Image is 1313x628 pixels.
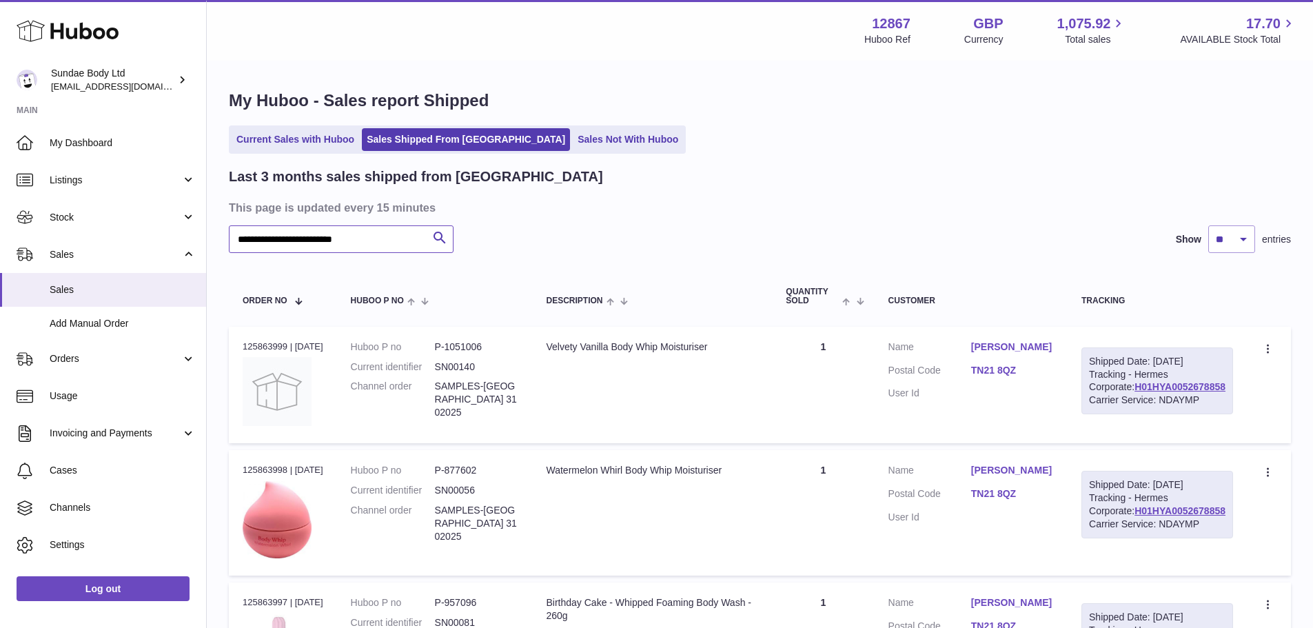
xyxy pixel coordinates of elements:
a: 1,075.92 Total sales [1057,14,1127,46]
span: Sales [50,248,181,261]
span: Stock [50,211,181,224]
h1: My Huboo - Sales report Shipped [229,90,1291,112]
td: 1 [772,450,874,576]
a: H01HYA0052678858 [1134,381,1225,392]
div: Sundae Body Ltd [51,67,175,93]
a: H01HYA0052678858 [1134,505,1225,516]
div: Birthday Cake - Whipped Foaming Body Wash - 260g [546,596,758,622]
div: Watermelon Whirl Body Whip Moisturiser [546,464,758,477]
span: [EMAIL_ADDRESS][DOMAIN_NAME] [51,81,203,92]
span: Listings [50,174,181,187]
h2: Last 3 months sales shipped from [GEOGRAPHIC_DATA] [229,168,603,186]
td: 1 [772,327,874,443]
div: Tracking - Hermes Corporate: [1081,471,1233,538]
div: Shipped Date: [DATE] [1089,355,1225,368]
dt: Name [888,596,971,613]
span: Orders [50,352,181,365]
dt: User Id [888,511,971,524]
div: Shipped Date: [DATE] [1089,478,1225,492]
span: entries [1262,233,1291,246]
dt: Channel order [351,504,435,543]
div: 125863999 | [DATE] [243,341,323,353]
span: Invoicing and Payments [50,427,181,440]
span: My Dashboard [50,136,196,150]
a: [PERSON_NAME] [971,596,1054,609]
a: Current Sales with Huboo [232,128,359,151]
div: Tracking - Hermes Corporate: [1081,347,1233,415]
dt: Huboo P no [351,464,435,477]
dt: Huboo P no [351,341,435,354]
span: 1,075.92 [1057,14,1111,33]
a: TN21 8QZ [971,487,1054,500]
span: Total sales [1065,33,1126,46]
span: Usage [50,389,196,403]
a: TN21 8QZ [971,364,1054,377]
span: Sales [50,283,196,296]
span: Cases [50,464,196,477]
div: Customer [888,296,1054,305]
strong: GBP [973,14,1003,33]
dt: Name [888,341,971,357]
img: no-photo.jpg [243,357,312,426]
dd: SN00056 [435,484,519,497]
dt: Postal Code [888,364,971,381]
a: [PERSON_NAME] [971,464,1054,477]
img: 128671710438932.jpg [243,481,312,558]
dt: User Id [888,387,971,400]
img: internalAdmin-12867@internal.huboo.com [17,70,37,90]
span: Add Manual Order [50,317,196,330]
div: 125863997 | [DATE] [243,596,323,609]
dd: SAMPLES-[GEOGRAPHIC_DATA] 3102025 [435,504,519,543]
span: Huboo P no [351,296,404,305]
div: Huboo Ref [864,33,910,46]
div: 125863998 | [DATE] [243,464,323,476]
dd: P-877602 [435,464,519,477]
span: Order No [243,296,287,305]
h3: This page is updated every 15 minutes [229,200,1287,215]
span: Description [546,296,602,305]
dd: P-1051006 [435,341,519,354]
dt: Postal Code [888,487,971,504]
div: Currency [964,33,1004,46]
label: Show [1176,233,1201,246]
dd: SN00140 [435,361,519,374]
dt: Huboo P no [351,596,435,609]
span: Channels [50,501,196,514]
dd: P-957096 [435,596,519,609]
dt: Channel order [351,380,435,419]
dt: Current identifier [351,484,435,497]
span: Quantity Sold [786,287,839,305]
a: Sales Not With Huboo [573,128,683,151]
span: AVAILABLE Stock Total [1180,33,1296,46]
a: Log out [17,576,190,601]
div: Carrier Service: NDAYMP [1089,518,1225,531]
div: Tracking [1081,296,1233,305]
div: Shipped Date: [DATE] [1089,611,1225,624]
strong: 12867 [872,14,910,33]
dt: Name [888,464,971,480]
span: Settings [50,538,196,551]
dt: Current identifier [351,361,435,374]
a: 17.70 AVAILABLE Stock Total [1180,14,1296,46]
a: [PERSON_NAME] [971,341,1054,354]
a: Sales Shipped From [GEOGRAPHIC_DATA] [362,128,570,151]
div: Velvety Vanilla Body Whip Moisturiser [546,341,758,354]
dd: SAMPLES-[GEOGRAPHIC_DATA] 3102025 [435,380,519,419]
div: Carrier Service: NDAYMP [1089,394,1225,407]
span: 17.70 [1246,14,1281,33]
